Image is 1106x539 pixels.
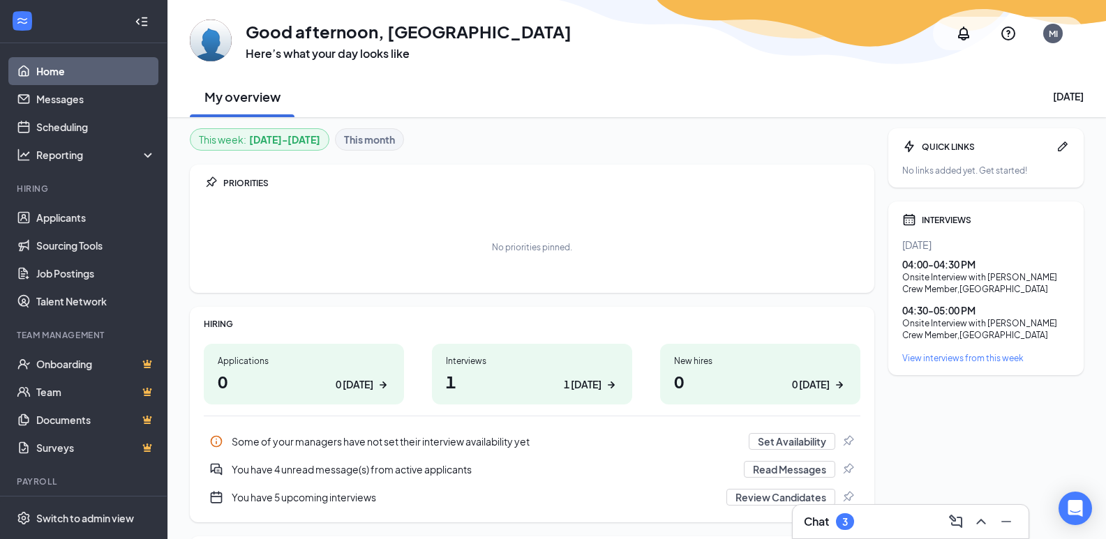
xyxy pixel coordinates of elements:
[15,14,29,28] svg: WorkstreamLogo
[902,165,1070,176] div: No links added yet. Get started!
[1056,139,1070,153] svg: Pen
[446,355,618,367] div: Interviews
[209,434,223,448] svg: Info
[841,462,855,476] svg: Pin
[492,241,572,253] div: No priorities pinned.
[204,427,860,455] div: Some of your managers have not set their interview availability yet
[36,85,156,113] a: Messages
[36,148,156,162] div: Reporting
[36,57,156,85] a: Home
[204,427,860,455] a: InfoSome of your managers have not set their interview availability yetSet AvailabilityPin
[902,257,1070,271] div: 04:00 - 04:30 PM
[902,139,916,153] svg: Bolt
[842,516,848,528] div: 3
[902,283,1070,295] div: Crew Member , [GEOGRAPHIC_DATA]
[995,510,1017,533] button: Minimize
[922,141,1050,153] div: QUICK LINKS
[36,259,156,287] a: Job Postings
[204,483,860,511] a: CalendarNewYou have 5 upcoming interviewsReview CandidatesPin
[135,15,149,29] svg: Collapse
[17,148,31,162] svg: Analysis
[223,177,860,189] div: PRIORITIES
[36,113,156,141] a: Scheduling
[204,455,860,483] div: You have 4 unread message(s) from active applicants
[249,132,320,147] b: [DATE] - [DATE]
[841,434,855,448] svg: Pin
[36,231,156,259] a: Sourcing Tools
[832,378,846,392] svg: ArrowRight
[998,513,1015,530] svg: Minimize
[209,490,223,504] svg: CalendarNew
[36,378,156,406] a: TeamCrown
[246,20,571,43] h1: Good afternoon, [GEOGRAPHIC_DATA]
[1000,25,1017,42] svg: QuestionInfo
[564,377,601,392] div: 1 [DATE]
[17,476,153,487] div: Payroll
[36,350,156,378] a: OnboardingCrown
[232,462,735,476] div: You have 4 unread message(s) from active applicants
[204,344,404,404] a: Applications00 [DATE]ArrowRight
[344,132,395,147] b: This month
[902,271,1070,283] div: Onsite Interview with [PERSON_NAME]
[218,370,390,393] h1: 0
[17,183,153,195] div: Hiring
[792,377,830,392] div: 0 [DATE]
[209,462,223,476] svg: DoubleChatActive
[232,434,740,448] div: Some of your managers have not set their interview availability yet
[973,513,989,530] svg: ChevronUp
[232,490,718,504] div: You have 5 upcoming interviews
[432,344,632,404] a: Interviews11 [DATE]ArrowRight
[246,46,571,61] h3: Here’s what your day looks like
[1053,89,1084,103] div: [DATE]
[204,483,860,511] div: You have 5 upcoming interviews
[376,378,390,392] svg: ArrowRight
[804,514,829,529] h3: Chat
[902,303,1070,317] div: 04:30 - 05:00 PM
[945,510,967,533] button: ComposeMessage
[674,370,846,393] h1: 0
[36,511,134,525] div: Switch to admin view
[17,511,31,525] svg: Settings
[674,355,846,367] div: New hires
[902,238,1070,252] div: [DATE]
[36,434,156,462] a: SurveysCrown
[446,370,618,393] h1: 1
[204,88,281,105] h2: My overview
[204,318,860,330] div: HIRING
[204,176,218,190] svg: Pin
[36,204,156,231] a: Applicants
[204,455,860,483] a: DoubleChatActiveYou have 4 unread message(s) from active applicantsRead MessagesPin
[17,329,153,341] div: Team Management
[955,25,972,42] svg: Notifications
[660,344,860,404] a: New hires00 [DATE]ArrowRight
[36,287,156,315] a: Talent Network
[922,214,1070,226] div: INTERVIEWS
[218,355,390,367] div: Applications
[841,490,855,504] svg: Pin
[902,329,1070,341] div: Crew Member , [GEOGRAPHIC_DATA]
[726,489,835,506] button: Review Candidates
[902,317,1070,329] div: Onsite Interview with [PERSON_NAME]
[902,213,916,227] svg: Calendar
[190,20,232,61] img: MiamitownGM
[336,377,373,392] div: 0 [DATE]
[199,132,320,147] div: This week :
[604,378,618,392] svg: ArrowRight
[744,461,835,478] button: Read Messages
[1059,492,1092,525] div: Open Intercom Messenger
[970,510,992,533] button: ChevronUp
[36,406,156,434] a: DocumentsCrown
[948,513,964,530] svg: ComposeMessage
[1049,28,1058,40] div: MI
[902,352,1070,364] a: View interviews from this week
[749,433,835,450] button: Set Availability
